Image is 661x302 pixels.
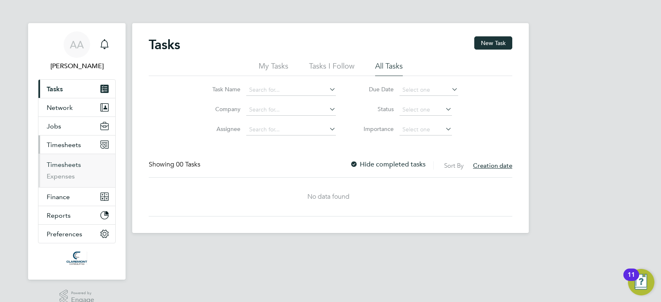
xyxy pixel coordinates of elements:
button: Network [38,98,115,117]
li: Tasks I Follow [309,61,354,76]
input: Search for... [246,84,336,96]
button: Jobs [38,117,115,135]
input: Search for... [246,124,336,136]
span: 00 Tasks [176,160,200,169]
label: Importance [357,125,394,133]
a: Tasks [38,80,115,98]
a: Timesheets [47,161,81,169]
label: Hide completed tasks [350,160,426,169]
a: Go to home page [38,252,116,265]
label: Task Name [203,86,240,93]
img: claremontconsulting1-logo-retina.png [67,252,87,265]
span: Preferences [47,230,82,238]
span: Afzal Ahmed [38,61,116,71]
label: Due Date [357,86,394,93]
span: AA [70,39,84,50]
label: Sort By [444,162,464,169]
a: Expenses [47,172,75,180]
button: Preferences [38,225,115,243]
input: Select one [399,104,452,116]
input: Search for... [246,104,336,116]
span: Finance [47,193,70,201]
button: Open Resource Center, 11 new notifications [628,269,654,295]
div: Timesheets [38,154,115,187]
span: Reports [47,212,71,219]
span: Creation date [473,162,512,169]
div: No data found [149,193,508,201]
span: Jobs [47,122,61,130]
div: Showing [149,160,202,169]
label: Company [203,105,240,113]
span: Tasks [47,85,63,93]
li: All Tasks [375,61,403,76]
label: Status [357,105,394,113]
button: Reports [38,206,115,224]
button: New Task [474,36,512,50]
button: Finance [38,188,115,206]
input: Select one [399,124,452,136]
nav: Main navigation [28,23,126,280]
div: 11 [628,275,635,285]
label: Assignee [203,125,240,133]
button: Timesheets [38,136,115,154]
input: Select one [399,84,458,96]
span: Powered by [71,290,94,297]
h2: Tasks [149,36,180,53]
span: Timesheets [47,141,81,149]
a: AA[PERSON_NAME] [38,31,116,71]
span: Network [47,104,73,112]
li: My Tasks [259,61,288,76]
